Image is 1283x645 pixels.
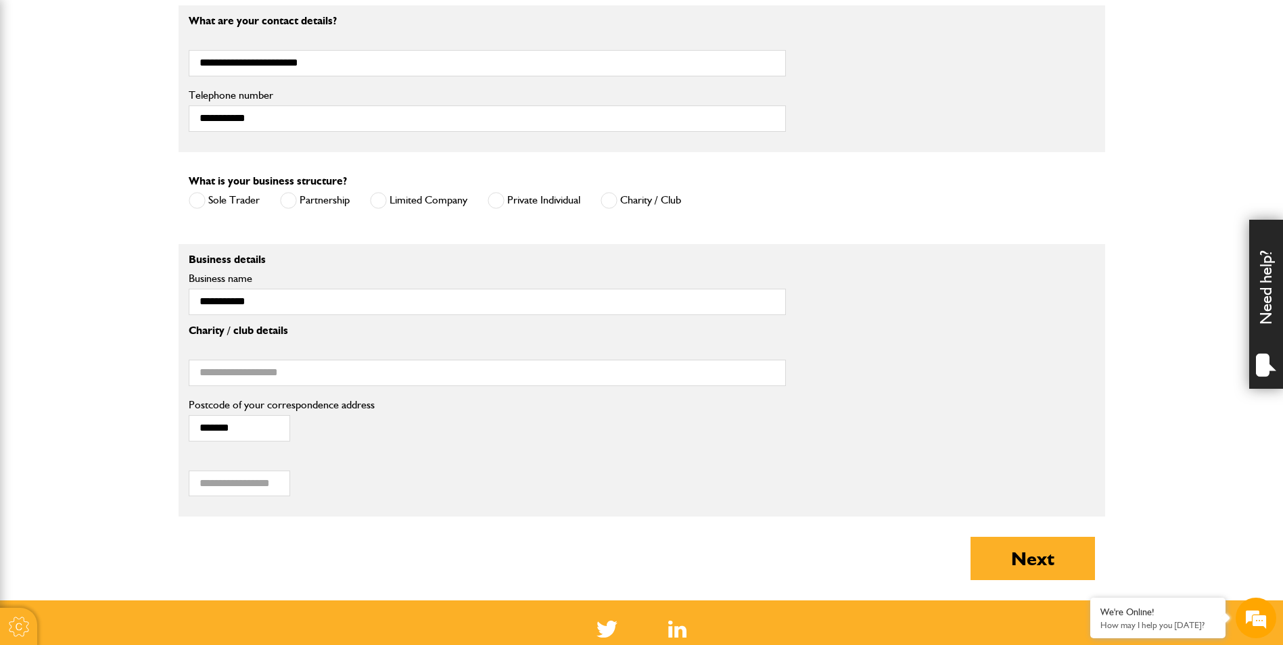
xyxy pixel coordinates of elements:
[1100,620,1215,630] p: How may I help you today?
[189,400,395,410] label: Postcode of your correspondence address
[189,325,786,336] p: Charity / club details
[189,90,786,101] label: Telephone number
[189,192,260,209] label: Sole Trader
[597,621,617,638] img: Twitter
[18,125,247,155] input: Enter your last name
[189,16,786,26] p: What are your contact details?
[280,192,350,209] label: Partnership
[18,205,247,235] input: Enter your phone number
[189,254,786,265] p: Business details
[370,192,467,209] label: Limited Company
[189,176,347,187] label: What is your business structure?
[18,245,247,405] textarea: Type your message and hit 'Enter'
[971,537,1095,580] button: Next
[70,76,227,93] div: Chat with us now
[601,192,681,209] label: Charity / Club
[668,621,686,638] a: LinkedIn
[668,621,686,638] img: Linked In
[1249,220,1283,389] div: Need help?
[18,165,247,195] input: Enter your email address
[184,416,246,435] em: Start Chat
[222,7,254,39] div: Minimize live chat window
[23,75,57,94] img: d_20077148190_company_1631870298795_20077148190
[488,192,580,209] label: Private Individual
[1100,606,1215,618] div: We're Online!
[189,273,786,284] label: Business name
